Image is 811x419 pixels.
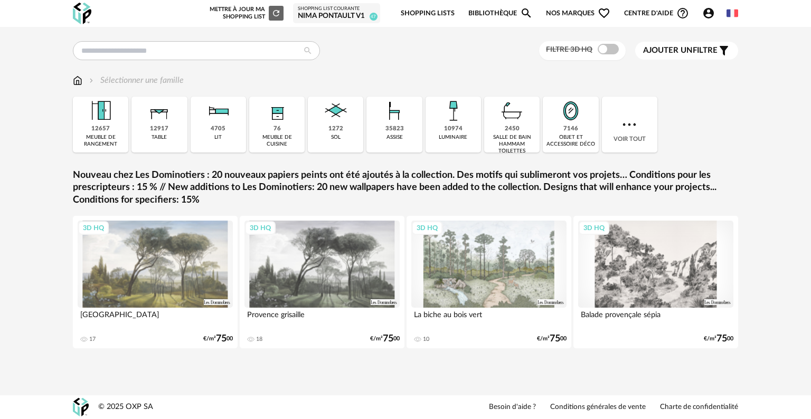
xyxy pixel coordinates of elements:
[643,45,718,56] span: filtre
[98,402,153,412] div: © 2025 OXP SA
[274,125,281,133] div: 76
[76,134,125,148] div: meuble de rangement
[563,125,578,133] div: 7146
[439,97,467,125] img: Luminaire.png
[704,335,733,342] div: €/m² 00
[298,6,375,21] a: Shopping List courante Nima Pontault V1 47
[643,46,693,54] span: Ajouter un
[537,335,567,342] div: €/m² 00
[73,398,89,416] img: OXP
[550,335,560,342] span: 75
[498,97,526,125] img: Salle%20de%20bain.png
[211,125,225,133] div: 4705
[386,134,403,141] div: assise
[370,13,378,21] span: 47
[383,335,393,342] span: 75
[216,335,227,342] span: 75
[271,10,281,16] span: Refresh icon
[546,1,610,26] span: Nos marques
[78,308,233,329] div: [GEOGRAPHIC_DATA]
[550,403,646,412] a: Conditions générales de vente
[89,336,96,343] div: 17
[91,125,110,133] div: 12657
[505,125,520,133] div: 2450
[252,134,301,148] div: meuble de cuisine
[204,97,232,125] img: Literie.png
[578,308,733,329] div: Balade provençale sépia
[676,7,689,20] span: Help Circle Outline icon
[546,46,592,53] span: Filtre 3D HQ
[635,42,738,60] button: Ajouter unfiltre Filter icon
[620,115,639,134] img: more.7b13dc1.svg
[152,134,167,141] div: table
[546,134,595,148] div: objet et accessoire déco
[298,6,375,12] div: Shopping List courante
[602,97,657,153] div: Voir tout
[256,336,262,343] div: 18
[385,125,404,133] div: 35823
[380,97,409,125] img: Assise.png
[203,335,233,342] div: €/m² 00
[468,1,533,26] a: BibliothèqueMagnify icon
[727,7,738,19] img: fr
[73,74,82,87] img: svg+xml;base64,PHN2ZyB3aWR0aD0iMTYiIGhlaWdodD0iMTciIHZpZXdCb3g9IjAgMCAxNiAxNyIgZmlsbD0ibm9uZSIgeG...
[439,134,467,141] div: luminaire
[87,74,96,87] img: svg+xml;base64,PHN2ZyB3aWR0aD0iMTYiIGhlaWdodD0iMTYiIHZpZXdCb3g9IjAgMCAxNiAxNiIgZmlsbD0ibm9uZSIgeG...
[214,134,222,141] div: lit
[716,335,727,342] span: 75
[87,97,115,125] img: Meuble%20de%20rangement.png
[423,336,429,343] div: 10
[407,216,571,348] a: 3D HQ La biche au bois vert 10 €/m²7500
[579,221,609,235] div: 3D HQ
[444,125,463,133] div: 10974
[244,308,400,329] div: Provence grisaille
[298,12,375,21] div: Nima Pontault V1
[411,308,567,329] div: La biche au bois vert
[208,6,284,21] div: Mettre à jour ma Shopping List
[87,74,184,87] div: Sélectionner une famille
[145,97,174,125] img: Table.png
[624,7,689,20] span: Centre d'aideHelp Circle Outline icon
[489,403,536,412] a: Besoin d'aide ?
[660,403,738,412] a: Charte de confidentialité
[598,7,610,20] span: Heart Outline icon
[73,3,91,24] img: OXP
[702,7,720,20] span: Account Circle icon
[401,1,455,26] a: Shopping Lists
[412,221,442,235] div: 3D HQ
[702,7,715,20] span: Account Circle icon
[73,169,738,206] a: Nouveau chez Les Dominotiers : 20 nouveaux papiers peints ont été ajoutés à la collection. Des mo...
[331,134,341,141] div: sol
[520,7,533,20] span: Magnify icon
[150,125,168,133] div: 12917
[370,335,400,342] div: €/m² 00
[245,221,276,235] div: 3D HQ
[557,97,585,125] img: Miroir.png
[263,97,291,125] img: Rangement.png
[328,125,343,133] div: 1272
[718,44,730,57] span: Filter icon
[240,216,404,348] a: 3D HQ Provence grisaille 18 €/m²7500
[573,216,738,348] a: 3D HQ Balade provençale sépia €/m²7500
[73,216,238,348] a: 3D HQ [GEOGRAPHIC_DATA] 17 €/m²7500
[322,97,350,125] img: Sol.png
[78,221,109,235] div: 3D HQ
[487,134,536,155] div: salle de bain hammam toilettes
